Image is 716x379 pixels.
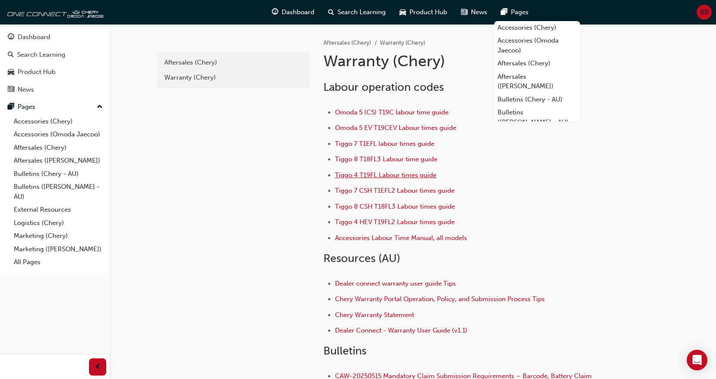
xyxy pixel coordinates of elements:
[380,38,425,48] li: Warranty (Chery)
[399,7,406,18] span: car-icon
[335,280,456,287] a: Dealer connect warranty user guide Tips
[10,203,106,216] a: External Resources
[3,28,106,99] button: DashboardSearch LearningProduct HubNews
[335,171,436,179] a: Tiggo 4 T19FL Labour times guide
[18,102,35,112] div: Pages
[335,140,434,148] a: Tiggo 7 T1EFL labour times guide
[494,57,580,70] a: Aftersales (Chery)
[272,7,278,18] span: guage-icon
[335,327,467,334] a: Dealer Connect - Warranty User Guide (v1.1)
[335,311,414,319] a: Chery Warranty Statement
[335,124,456,132] a: Omoda 5 EV T19CEV Labour times guide
[10,256,106,269] a: All Pages
[494,70,580,93] a: Aftersales ([PERSON_NAME])
[17,50,65,60] div: Search Learning
[328,7,334,18] span: search-icon
[265,3,321,21] a: guage-iconDashboard
[454,3,494,21] a: news-iconNews
[323,344,366,357] span: Bulletins
[335,155,437,163] a: Tiggo 8 T18FL3 Labour time guide
[10,141,106,154] a: Aftersales (Chery)
[160,70,306,85] a: Warranty (Chery)
[393,3,454,21] a: car-iconProduct Hub
[335,218,455,226] a: Tiggo 4 HEV T19FL2 Labour times guide
[335,187,455,194] a: Tiggo 7 CSH T1EFL2 Labour times guide
[511,7,529,17] span: Pages
[164,58,302,68] div: Aftersales (Chery)
[3,29,106,45] a: Dashboard
[494,3,535,21] a: pages-iconPages
[160,55,306,70] a: Aftersales (Chery)
[3,82,106,98] a: News
[321,3,393,21] a: search-iconSearch Learning
[10,180,106,203] a: Bulletins ([PERSON_NAME] - AU)
[18,32,50,42] div: Dashboard
[409,7,447,17] span: Product Hub
[10,115,106,128] a: Accessories (Chery)
[8,51,14,59] span: search-icon
[494,21,580,34] a: Accessories (Chery)
[461,7,467,18] span: news-icon
[323,52,605,71] h1: Warranty (Chery)
[335,234,467,242] a: Accessories Labour Time Manual, all models
[8,103,14,111] span: pages-icon
[10,167,106,181] a: Bulletins (Chery - AU)
[3,99,106,115] button: Pages
[10,229,106,243] a: Marketing (Chery)
[10,154,106,167] a: Aftersales ([PERSON_NAME])
[97,102,103,113] span: up-icon
[700,7,709,17] span: BB
[471,7,487,17] span: News
[95,362,101,373] span: prev-icon
[8,34,14,41] span: guage-icon
[8,68,14,76] span: car-icon
[282,7,314,17] span: Dashboard
[335,295,545,303] a: Chery Warranty Portal Operation, Policy, and Submission Process Tips
[697,5,712,20] button: BB
[494,34,580,57] a: Accessories (Omoda Jaecoo)
[4,3,103,21] img: oneconnect
[18,67,55,77] div: Product Hub
[335,203,455,210] a: Tiggo 8 CSH T18FL3 Labour times guide
[687,350,707,370] div: Open Intercom Messenger
[335,108,449,116] a: Omoda 5 (C5) T19C labour time guide
[494,106,580,129] a: Bulletins ([PERSON_NAME] - AU)
[3,47,106,63] a: Search Learning
[10,128,106,141] a: Accessories (Omoda Jaecoo)
[494,93,580,106] a: Bulletins (Chery - AU)
[3,64,106,80] a: Product Hub
[10,243,106,256] a: Marketing ([PERSON_NAME])
[323,80,444,94] span: Labour operation codes
[10,216,106,230] a: Logistics (Chery)
[323,39,371,46] a: Aftersales (Chery)
[501,7,507,18] span: pages-icon
[323,252,400,265] span: Resources (AU)
[18,85,34,95] div: News
[338,7,386,17] span: Search Learning
[8,86,14,94] span: news-icon
[164,73,302,83] div: Warranty (Chery)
